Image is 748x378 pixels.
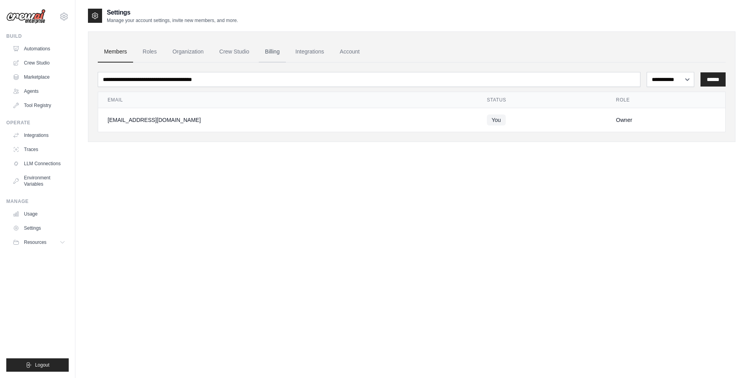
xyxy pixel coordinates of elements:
a: Integrations [9,129,69,142]
a: Organization [166,41,210,63]
th: Email [98,92,477,108]
a: Billing [259,41,286,63]
div: Manage [6,198,69,205]
span: Resources [24,239,46,245]
span: Logout [35,362,49,368]
button: Resources [9,236,69,249]
a: Settings [9,222,69,234]
div: [EMAIL_ADDRESS][DOMAIN_NAME] [108,116,468,124]
a: Crew Studio [213,41,256,63]
img: Logo [6,9,46,24]
a: Account [333,41,366,63]
a: Tool Registry [9,99,69,112]
a: Traces [9,143,69,156]
a: Members [98,41,133,63]
div: Owner [616,116,716,124]
div: Build [6,33,69,39]
a: Automations [9,42,69,55]
h2: Settings [107,8,238,17]
a: Roles [136,41,163,63]
th: Status [477,92,607,108]
th: Role [607,92,725,108]
a: Usage [9,208,69,220]
span: You [487,114,506,125]
button: Logout [6,358,69,372]
a: Agents [9,85,69,98]
a: Crew Studio [9,57,69,69]
div: Operate [6,120,69,126]
a: Environment Variables [9,171,69,190]
a: Marketplace [9,71,69,83]
p: Manage your account settings, invite new members, and more. [107,17,238,24]
a: Integrations [289,41,330,63]
a: LLM Connections [9,157,69,170]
